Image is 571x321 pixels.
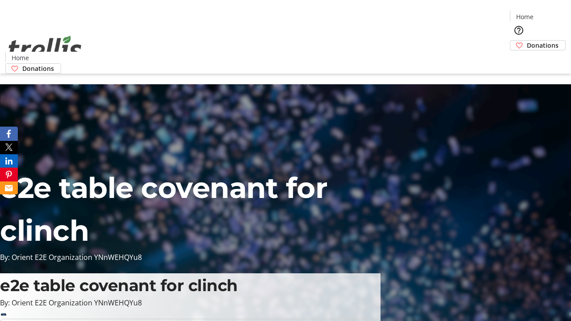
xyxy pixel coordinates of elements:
span: Home [12,53,29,62]
a: Home [6,53,34,62]
span: Home [516,12,534,21]
span: Donations [527,41,559,50]
button: Cart [510,50,528,68]
a: Donations [510,40,566,50]
img: Orient E2E Organization YNnWEHQYu8's Logo [5,26,85,70]
span: Donations [22,64,54,73]
a: Donations [5,63,61,74]
button: Help [510,21,528,39]
a: Home [510,12,539,21]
